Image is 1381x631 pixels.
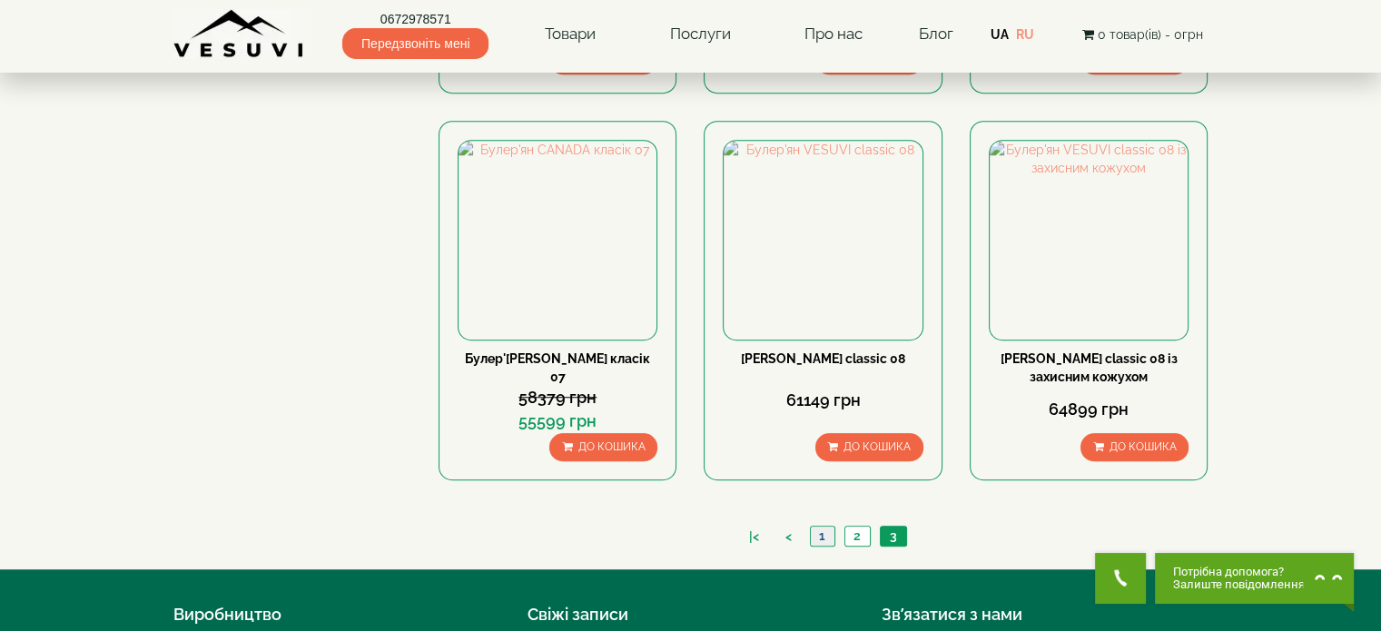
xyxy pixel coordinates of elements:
a: UA [991,27,1009,42]
a: Послуги [651,14,748,55]
button: До кошика [549,433,657,461]
span: Передзвоніть мені [342,28,488,59]
h4: Свіжі записи [528,606,854,624]
div: 61149 грн [723,389,922,412]
span: Залиште повідомлення [1173,578,1305,591]
img: Булер'ян CANADA класік 07 [459,141,656,339]
a: RU [1016,27,1034,42]
a: Булер'[PERSON_NAME] класік 07 [465,351,650,384]
div: 58379 грн [458,386,657,409]
button: Chat button [1155,553,1354,604]
a: Товари [527,14,614,55]
button: До кошика [815,433,923,461]
a: < [776,527,801,547]
img: Булер'ян VESUVI classic 08 із захисним кожухом [990,141,1188,339]
a: 1 [810,527,834,546]
a: |< [740,527,768,547]
span: Потрібна допомога? [1173,566,1305,578]
a: [PERSON_NAME] classic 08 [741,351,905,366]
a: 0672978571 [342,10,488,28]
span: До кошика [1109,440,1176,453]
img: Булер'ян VESUVI classic 08 [724,141,922,339]
span: 0 товар(ів) - 0грн [1097,27,1202,42]
span: До кошика [843,440,911,453]
div: 64899 грн [989,398,1189,421]
h4: Зв’язатися з нами [882,606,1208,624]
button: 0 товар(ів) - 0грн [1076,25,1208,44]
span: 3 [890,528,897,543]
h4: Виробництво [173,606,500,624]
a: Про нас [786,14,881,55]
button: Get Call button [1095,553,1146,604]
button: До кошика [1080,433,1189,461]
div: 55599 грн [458,409,657,433]
img: Завод VESUVI [173,9,305,59]
a: [PERSON_NAME] classic 08 із захисним кожухом [1001,351,1178,384]
a: Блог [918,25,952,43]
a: 2 [844,527,870,546]
span: До кошика [577,440,645,453]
